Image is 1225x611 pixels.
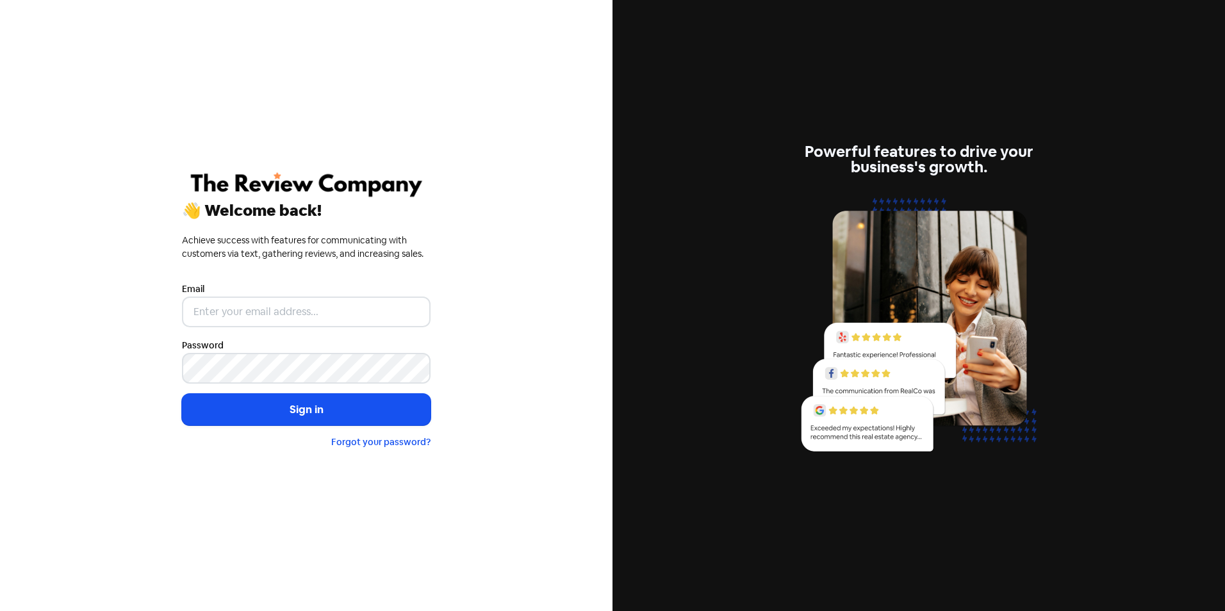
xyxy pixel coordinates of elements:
img: reviews [794,190,1043,466]
input: Enter your email address... [182,297,431,327]
div: Achieve success with features for communicating with customers via text, gathering reviews, and i... [182,234,431,261]
a: Forgot your password? [331,436,431,448]
label: Email [182,282,204,296]
label: Password [182,339,224,352]
div: Powerful features to drive your business's growth. [794,144,1043,175]
button: Sign in [182,394,431,426]
div: 👋 Welcome back! [182,203,431,218]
